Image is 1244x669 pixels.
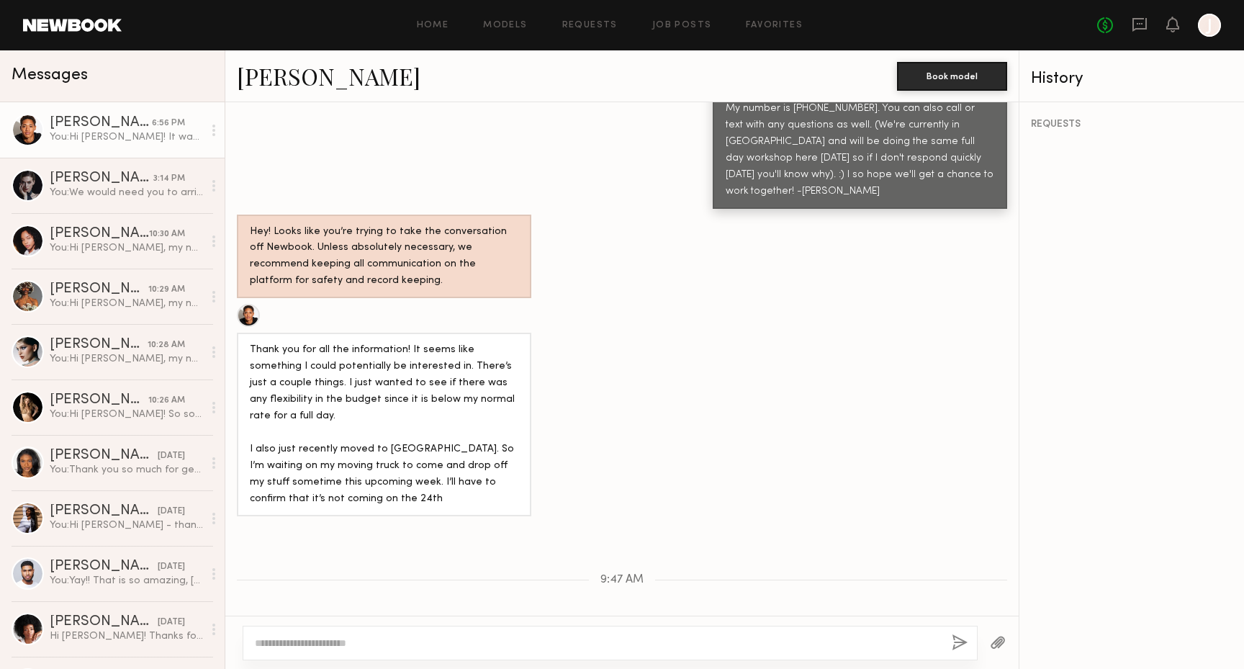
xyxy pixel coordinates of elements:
[12,67,88,84] span: Messages
[50,186,203,199] div: You: We would need you to arrive and be camera ready by 8:30am and the day will finish for you at...
[149,228,185,241] div: 10:30 AM
[897,62,1007,91] button: Book model
[50,560,158,574] div: [PERSON_NAME]
[417,21,449,30] a: Home
[50,615,158,629] div: [PERSON_NAME]
[600,574,644,586] span: 9:47 AM
[50,352,203,366] div: You: Hi [PERSON_NAME], my name is [PERSON_NAME] and I'm reaching out on behalf of my husband/part...
[50,408,203,421] div: You: Hi [PERSON_NAME]! So sorry for the late reply! I *completely* understand not giving out your...
[746,21,803,30] a: Favorites
[50,463,203,477] div: You: Thank you so much for getting back to me, Cescily!
[152,117,185,130] div: 6:56 PM
[153,172,185,186] div: 3:14 PM
[158,616,185,629] div: [DATE]
[50,227,149,241] div: [PERSON_NAME]
[158,449,185,463] div: [DATE]
[250,342,518,508] div: Thank you for all the information! It seems like something I could potentially be interested in. ...
[1031,71,1232,87] div: History
[50,504,158,518] div: [PERSON_NAME]
[50,171,153,186] div: [PERSON_NAME]
[158,505,185,518] div: [DATE]
[158,560,185,574] div: [DATE]
[148,394,185,408] div: 10:26 AM
[652,21,712,30] a: Job Posts
[50,574,203,588] div: You: Yay!! That is so amazing, [PERSON_NAME]! I'm going to send you a text right now with all of ...
[50,116,152,130] div: [PERSON_NAME]
[50,297,203,310] div: You: Hi [PERSON_NAME], my name is [PERSON_NAME] and I'm reaching out on behalf of my husband/part...
[1031,120,1232,130] div: REQUESTS
[50,282,148,297] div: [PERSON_NAME]
[50,518,203,532] div: You: Hi [PERSON_NAME] - thank you so much for getting back to me. I just spoke with [PERSON_NAME]...
[50,130,203,144] div: You: Hi [PERSON_NAME]! It was totally my fault. We're doing a total of 4 workshops in different c...
[50,449,158,463] div: [PERSON_NAME]
[50,629,203,643] div: Hi [PERSON_NAME]! Thanks for getting back & I’ll most definitely have my notifications on when yo...
[562,21,618,30] a: Requests
[897,69,1007,81] a: Book model
[50,393,148,408] div: [PERSON_NAME]
[148,338,185,352] div: 10:28 AM
[148,283,185,297] div: 10:29 AM
[50,241,203,255] div: You: Hi [PERSON_NAME], my name is [PERSON_NAME] and I'm reaching out on behalf of my husband/part...
[50,338,148,352] div: [PERSON_NAME]
[1198,14,1221,37] a: J
[250,224,518,290] div: Hey! Looks like you’re trying to take the conversation off Newbook. Unless absolutely necessary, ...
[237,60,420,91] a: [PERSON_NAME]
[483,21,527,30] a: Models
